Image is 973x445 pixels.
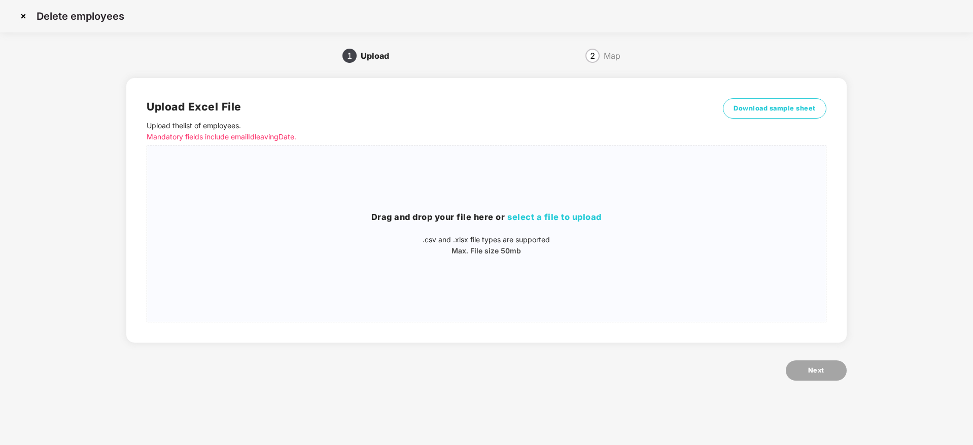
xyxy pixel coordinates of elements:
button: Download sample sheet [723,98,826,119]
p: Mandatory fields include emailId leavingDate. [147,131,684,142]
div: Map [604,48,620,64]
p: Max. File size 50mb [147,245,825,256]
span: 1 [347,52,352,60]
img: svg+xml;base64,PHN2ZyBpZD0iQ3Jvc3MtMzJ4MzIiIHhtbG5zPSJodHRwOi8vd3d3LnczLm9yZy8yMDAwL3N2ZyIgd2lkdG... [15,8,31,24]
h2: Upload Excel File [147,98,684,115]
span: 2 [590,52,595,60]
div: Upload [361,48,397,64]
span: select a file to upload [507,212,602,222]
span: Drag and drop your file here orselect a file to upload.csv and .xlsx file types are supportedMax.... [147,145,825,322]
p: Upload the list of employees . [147,120,684,142]
p: Delete employees [37,10,124,22]
h3: Drag and drop your file here or [147,211,825,224]
span: Download sample sheet [734,103,816,114]
p: .csv and .xlsx file types are supported [147,234,825,245]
